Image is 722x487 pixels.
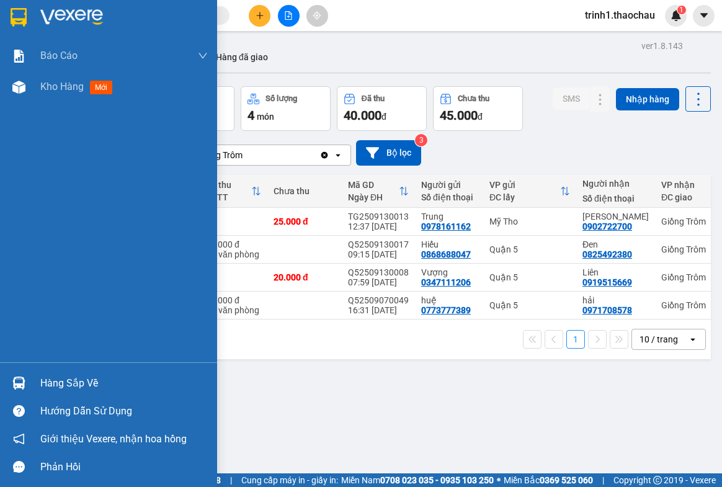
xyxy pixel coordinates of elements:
div: 07:59 [DATE] [348,277,409,287]
div: Ngày ĐH [348,192,399,202]
div: Đen [582,239,649,249]
svg: open [333,150,343,160]
div: Mã GD [348,180,399,190]
button: caret-down [693,5,715,27]
span: | [230,473,232,487]
span: Kho hàng [40,81,84,92]
div: Tại văn phòng [205,305,261,315]
button: Nhập hàng [616,88,679,110]
div: Người gửi [421,180,477,190]
div: 0773777389 [421,305,471,315]
img: warehouse-icon [12,377,25,390]
img: logo-vxr [11,8,27,27]
th: Toggle SortBy [483,175,576,208]
div: Liên [582,267,649,277]
button: Bộ lọc [356,140,421,166]
div: Hàng sắp về [40,374,208,393]
div: Hiếu [421,239,477,249]
div: Người nhận [582,179,649,189]
span: down [198,51,208,61]
span: Miền Bắc [504,473,593,487]
div: Hướng dẫn sử dụng [40,402,208,421]
th: Toggle SortBy [342,175,415,208]
span: trinh1.thaochau [575,7,665,23]
div: Phản hồi [40,458,208,476]
div: ver 1.8.143 [641,39,683,53]
button: plus [249,5,270,27]
img: warehouse-icon [12,81,25,94]
span: Báo cáo [40,48,78,63]
div: 10 / trang [640,333,678,346]
span: Cung cấp máy in - giấy in: [241,473,338,487]
div: hải [582,295,649,305]
div: 09:15 [DATE] [348,249,409,259]
div: 25.000 đ [274,217,336,226]
div: Trung [421,212,477,221]
span: 45.000 [440,108,478,123]
span: plus [256,11,264,20]
div: 0868688047 [421,249,471,259]
div: Q52509070049 [348,295,409,305]
div: TG2509130013 [348,212,409,221]
div: 0825492380 [582,249,632,259]
div: Thế Trang [582,212,649,221]
div: Q52509130008 [348,267,409,277]
div: 0347111206 [421,277,471,287]
svg: open [688,334,698,344]
sup: 3 [415,134,427,146]
div: 0971708578 [582,305,632,315]
div: HTTT [205,192,251,202]
th: Toggle SortBy [199,175,267,208]
strong: 0708 023 035 - 0935 103 250 [380,475,494,485]
div: 20.000 đ [205,295,261,305]
span: ⚪️ [497,478,501,483]
div: Vượng [421,267,477,277]
div: VP gửi [489,180,560,190]
strong: 0369 525 060 [540,475,593,485]
button: Chưa thu45.000đ [433,86,523,131]
button: Số lượng4món [241,86,331,131]
div: 0919515669 [582,277,632,287]
span: 4 [247,108,254,123]
div: 0902722700 [582,221,632,231]
span: Giới thiệu Vexere, nhận hoa hồng [40,431,187,447]
div: huệ [421,295,477,305]
div: Đã thu [205,180,251,190]
input: Selected Giồng Trôm. [244,149,245,161]
button: Hàng đã giao [206,42,278,72]
div: Giồng Trôm [198,149,243,161]
div: Q52509130017 [348,239,409,249]
span: notification [13,433,25,445]
span: Miền Nam [341,473,494,487]
span: copyright [653,476,662,485]
span: file-add [284,11,293,20]
img: icon-new-feature [671,10,682,21]
span: 40.000 [344,108,381,123]
span: đ [381,112,386,122]
div: Đã thu [362,94,385,103]
span: | [602,473,604,487]
sup: 1 [677,6,686,14]
div: Số điện thoại [582,194,649,203]
div: 0978161162 [421,221,471,231]
img: solution-icon [12,50,25,63]
div: Mỹ Tho [489,217,570,226]
div: Quận 5 [489,300,570,310]
div: 16:31 [DATE] [348,305,409,315]
div: Chưa thu [458,94,489,103]
button: SMS [553,87,590,110]
span: message [13,461,25,473]
span: aim [313,11,321,20]
button: aim [306,5,328,27]
div: 20.000 đ [274,272,336,282]
span: question-circle [13,405,25,417]
div: Chưa thu [274,186,336,196]
span: món [257,112,274,122]
span: đ [478,112,483,122]
div: Quận 5 [489,272,570,282]
div: ĐC lấy [489,192,560,202]
svg: Clear value [319,150,329,160]
span: 1 [679,6,684,14]
div: Quận 5 [489,244,570,254]
div: 20.000 đ [205,239,261,249]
